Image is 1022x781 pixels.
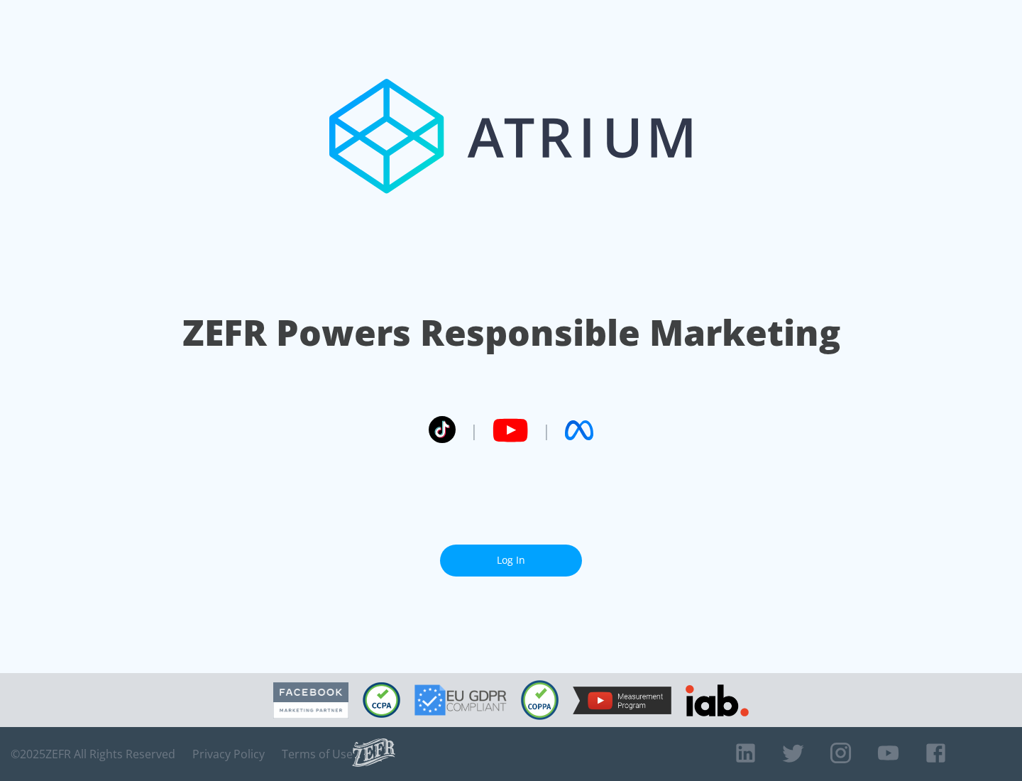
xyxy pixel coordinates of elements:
span: | [470,420,478,441]
img: COPPA Compliant [521,680,559,720]
a: Log In [440,545,582,577]
a: Privacy Policy [192,747,265,761]
h1: ZEFR Powers Responsible Marketing [182,308,840,357]
a: Terms of Use [282,747,353,761]
img: CCPA Compliant [363,682,400,718]
img: GDPR Compliant [414,684,507,716]
img: IAB [686,684,749,716]
span: © 2025 ZEFR All Rights Reserved [11,747,175,761]
img: YouTube Measurement Program [573,687,671,714]
img: Facebook Marketing Partner [273,682,348,719]
span: | [542,420,551,441]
